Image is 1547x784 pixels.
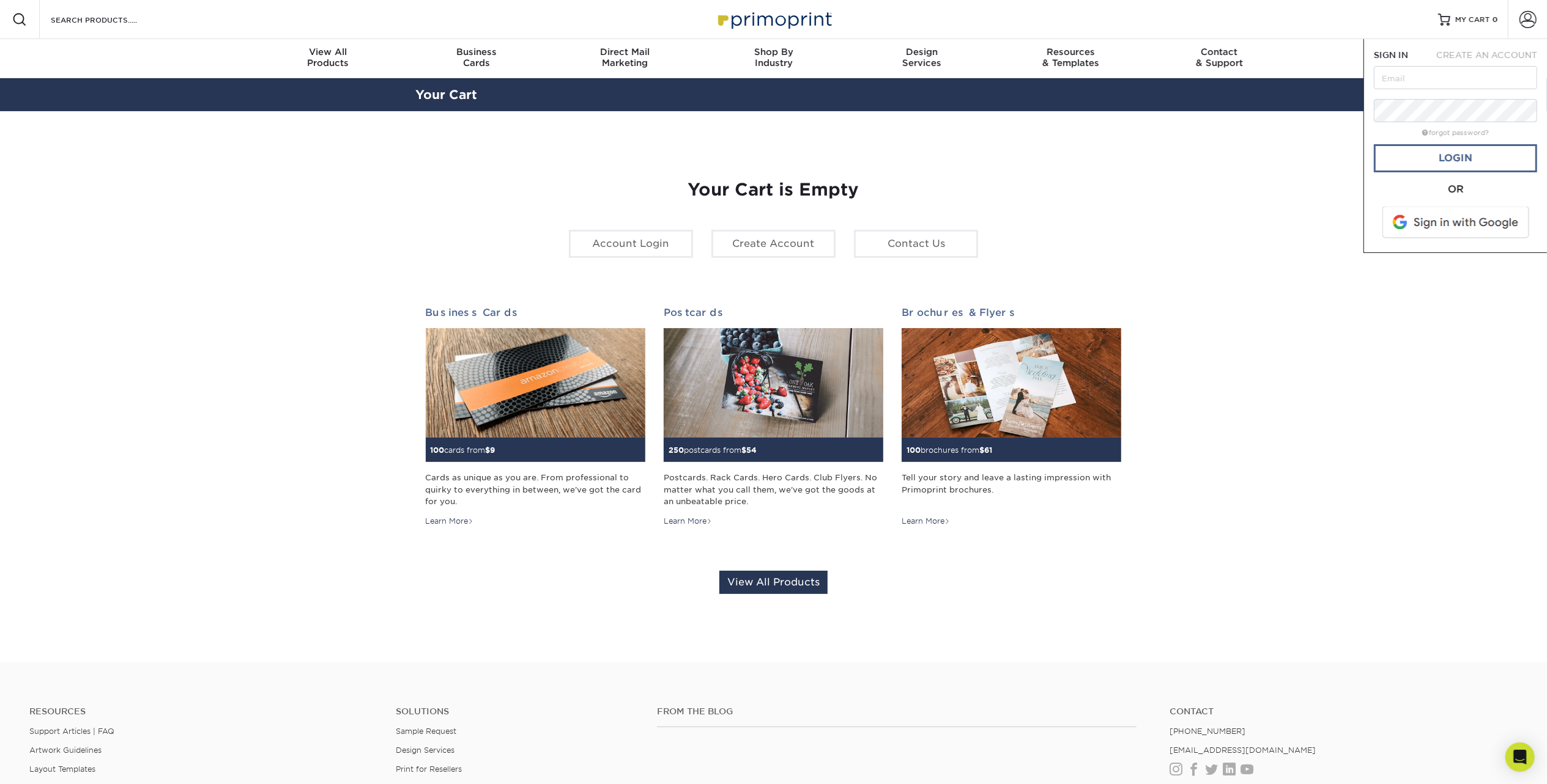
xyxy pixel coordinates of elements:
[551,46,699,68] div: Marketing
[426,472,645,507] div: Cards as unique as you are. From professional to quirky to everything in between, we've got the c...
[402,46,551,57] span: Business
[1374,50,1408,60] span: SIGN IN
[902,328,1121,438] img: Brochures & Flyers
[426,328,645,438] img: Business Cards
[699,46,848,57] span: Shop By
[426,307,645,527] a: Business Cards 100cards from$9 Cards as unique as you are. From professional to quirky to everyth...
[979,445,984,455] span: $
[396,746,454,755] a: Design Services
[669,445,684,455] span: 250
[699,39,848,78] a: Shop ByIndustry
[902,307,1121,527] a: Brochures & Flyers 100brochures from$61 Tell your story and leave a lasting impression with Primo...
[396,727,456,736] a: Sample Request
[996,46,1145,68] div: & Templates
[431,445,495,455] small: cards from
[996,39,1145,78] a: Resources& Templates
[431,445,445,455] span: 100
[396,706,639,717] h4: Solutions
[711,230,836,258] a: Create Account
[984,445,992,455] span: 61
[551,39,699,78] a: Direct MailMarketing
[996,46,1145,57] span: Resources
[29,764,95,774] a: Layout Templates
[426,180,1122,200] h1: Your Cart is Empty
[1170,706,1518,717] a: Contact
[848,46,996,57] span: Design
[29,727,114,736] a: Support Articles | FAQ
[657,706,1137,717] h4: From the Blog
[1145,39,1294,78] a: Contact& Support
[1436,50,1537,60] span: CREATE AN ACCOUNT
[402,39,551,78] a: BusinessCards
[1170,727,1245,736] a: [PHONE_NUMBER]
[569,230,693,258] a: Account Login
[416,87,478,102] a: Your Cart
[1145,46,1294,68] div: & Support
[848,39,996,78] a: DesignServices
[1374,144,1537,172] a: Login
[254,39,403,78] a: View AllProducts
[907,445,992,455] small: brochures from
[486,445,491,455] span: $
[848,46,996,68] div: Services
[699,46,848,68] div: Industry
[664,307,883,318] h2: Postcards
[902,472,1121,507] div: Tell your story and leave a lasting impression with Primoprint brochures.
[1374,66,1537,89] input: Email
[491,445,495,455] span: 9
[1455,15,1490,25] span: MY CART
[1145,46,1294,57] span: Contact
[1493,15,1498,24] span: 0
[551,46,699,57] span: Direct Mail
[1374,182,1537,197] div: OR
[426,516,474,527] div: Learn More
[29,746,102,755] a: Artwork Guidelines
[719,571,828,594] a: View All Products
[907,445,921,455] span: 100
[854,230,978,258] a: Contact Us
[713,6,835,32] img: Primoprint
[741,445,746,455] span: $
[902,516,950,527] div: Learn More
[746,445,757,455] span: 54
[664,472,883,507] div: Postcards. Rack Cards. Hero Cards. Club Flyers. No matter what you call them, we've got the goods...
[902,307,1121,318] h2: Brochures & Flyers
[664,328,883,438] img: Postcards
[426,307,645,318] h2: Business Cards
[1422,129,1489,137] a: forgot password?
[396,764,462,774] a: Print for Resellers
[664,516,712,527] div: Learn More
[664,307,883,527] a: Postcards 250postcards from$54 Postcards. Rack Cards. Hero Cards. Club Flyers. No matter what you...
[254,46,403,68] div: Products
[50,12,169,27] input: SEARCH PRODUCTS.....
[1170,746,1316,755] a: [EMAIL_ADDRESS][DOMAIN_NAME]
[669,445,757,455] small: postcards from
[1505,742,1535,772] div: Open Intercom Messenger
[29,706,377,717] h4: Resources
[402,46,551,68] div: Cards
[254,46,403,57] span: View All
